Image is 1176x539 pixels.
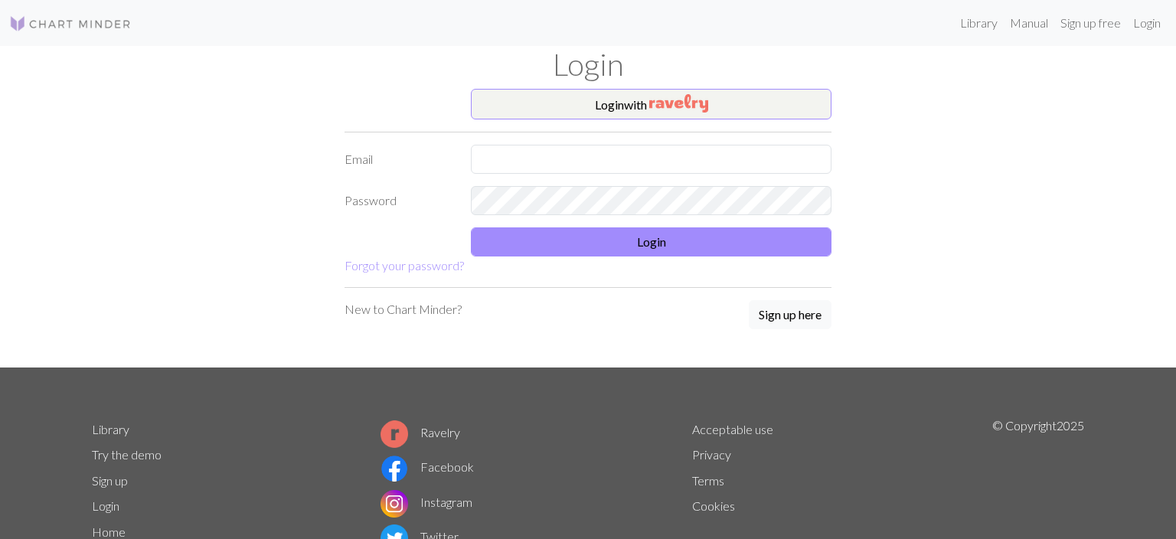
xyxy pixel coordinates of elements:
a: Acceptable use [692,422,773,436]
a: Sign up free [1054,8,1127,38]
img: Facebook logo [381,455,408,482]
img: Logo [9,15,132,33]
img: Ravelry logo [381,420,408,448]
a: Home [92,524,126,539]
button: Login [471,227,831,256]
a: Sign up [92,473,128,488]
button: Sign up here [749,300,831,329]
a: Facebook [381,459,474,474]
a: Ravelry [381,425,460,439]
label: Password [335,186,462,215]
a: Library [92,422,129,436]
a: Manual [1004,8,1054,38]
label: Email [335,145,462,174]
a: Sign up here [749,300,831,331]
a: Login [92,498,119,513]
img: Instagram logo [381,490,408,518]
a: Library [954,8,1004,38]
a: Terms [692,473,724,488]
a: Forgot your password? [345,258,464,273]
a: Instagram [381,495,472,509]
a: Cookies [692,498,735,513]
a: Login [1127,8,1167,38]
img: Ravelry [649,94,708,113]
h1: Login [83,46,1093,83]
a: Privacy [692,447,731,462]
button: Loginwith [471,89,831,119]
p: New to Chart Minder? [345,300,462,318]
a: Try the demo [92,447,162,462]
